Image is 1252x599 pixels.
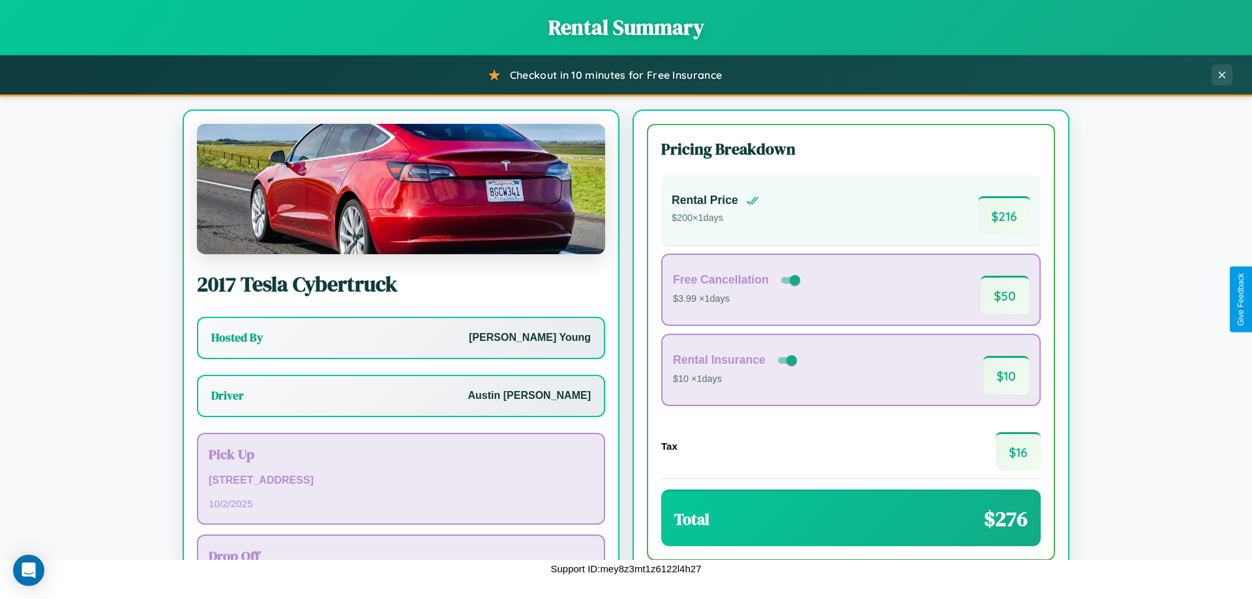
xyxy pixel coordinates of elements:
p: $ 200 × 1 days [672,210,759,227]
span: Checkout in 10 minutes for Free Insurance [510,68,722,81]
span: $ 10 [983,356,1029,394]
p: $3.99 × 1 days [673,291,803,308]
h3: Pricing Breakdown [661,138,1041,160]
p: Austin [PERSON_NAME] [468,387,591,405]
h4: Tax [661,441,678,452]
span: $ 216 [978,196,1030,235]
p: 10 / 2 / 2025 [209,495,593,512]
div: Give Feedback [1236,273,1245,326]
h3: Drop Off [209,546,593,565]
p: [STREET_ADDRESS] [209,471,593,490]
h4: Rental Price [672,194,738,207]
h3: Total [674,508,709,530]
div: Open Intercom Messenger [13,555,44,586]
p: [PERSON_NAME] Young [469,329,591,347]
span: $ 16 [996,432,1041,471]
h3: Pick Up [209,445,593,463]
h3: Hosted By [211,330,263,345]
p: $10 × 1 days [673,371,799,388]
span: $ 276 [984,504,1028,533]
h2: 2017 Tesla Cybertruck [197,270,605,299]
img: Tesla Cybertruck [197,124,605,254]
h4: Free Cancellation [673,273,769,287]
p: Support ID: mey8z3mt1z6122l4h27 [551,560,702,577]
h4: Rental Insurance [673,353,766,367]
h3: Driver [211,388,244,403]
h1: Rental Summary [13,13,1239,42]
span: $ 50 [981,276,1029,314]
